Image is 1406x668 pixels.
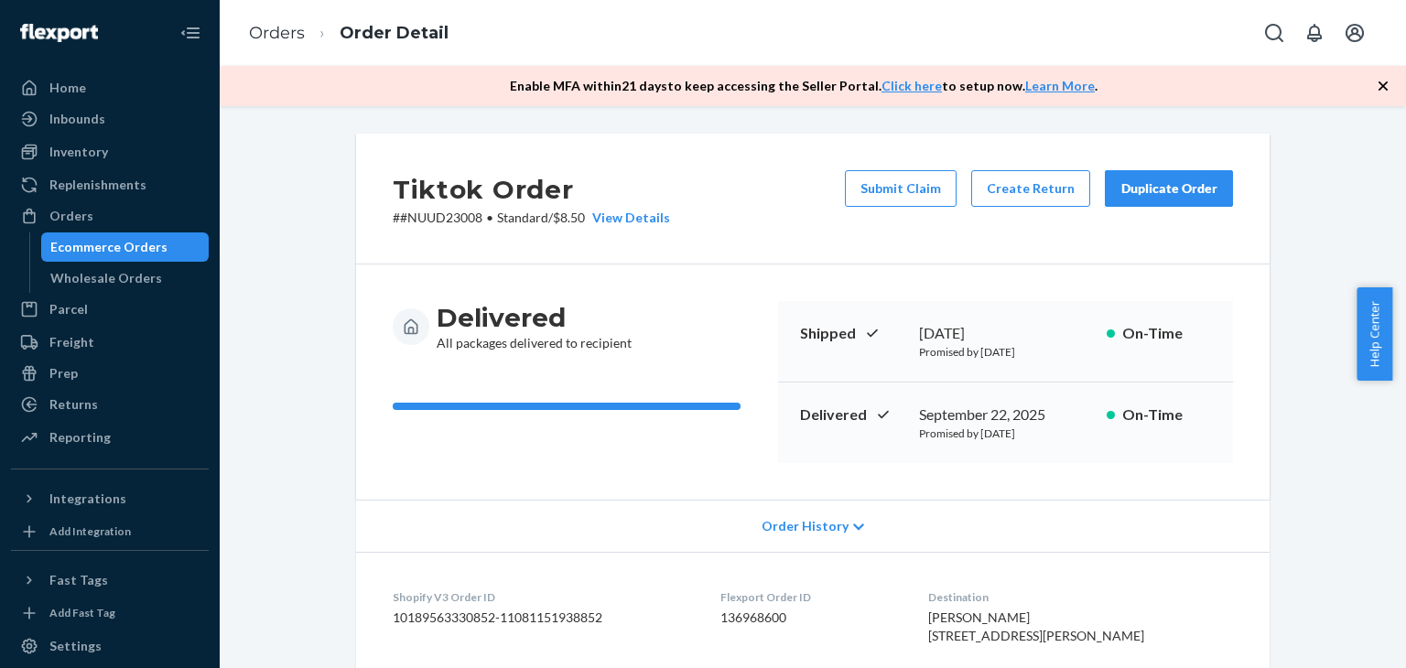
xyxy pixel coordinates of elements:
p: On-Time [1122,323,1211,344]
a: Add Fast Tag [11,602,209,624]
div: Integrations [49,490,126,508]
div: Wholesale Orders [50,269,162,287]
button: Fast Tags [11,566,209,595]
p: On-Time [1122,404,1211,426]
button: Close Navigation [172,15,209,51]
a: Home [11,73,209,102]
button: Help Center [1357,287,1392,381]
a: Orders [249,23,305,43]
p: Enable MFA within 21 days to keep accessing the Seller Portal. to setup now. . [510,77,1098,95]
div: Add Integration [49,523,131,539]
p: Promised by [DATE] [919,426,1092,441]
a: Wholesale Orders [41,264,210,293]
div: Inbounds [49,110,105,128]
div: Add Fast Tag [49,605,115,620]
button: Open notifications [1296,15,1333,51]
button: View Details [585,209,670,227]
div: Home [49,79,86,97]
div: Fast Tags [49,571,108,589]
button: Submit Claim [845,170,957,207]
a: Settings [11,631,209,661]
div: September 22, 2025 [919,404,1092,426]
a: Add Integration [11,521,209,543]
button: Integrations [11,484,209,513]
div: Ecommerce Orders [50,238,168,256]
a: Freight [11,328,209,357]
div: Settings [49,637,102,655]
dt: Destination [928,589,1233,605]
p: Promised by [DATE] [919,344,1092,360]
a: Reporting [11,423,209,452]
div: Reporting [49,428,111,447]
dt: Flexport Order ID [720,589,900,605]
button: Open account menu [1336,15,1373,51]
button: Create Return [971,170,1090,207]
a: Order Detail [340,23,449,43]
div: Freight [49,333,94,351]
dt: Shopify V3 Order ID [393,589,691,605]
iframe: Opens a widget where you can chat to one of our agents [1290,613,1388,659]
a: Prep [11,359,209,388]
p: Shipped [800,323,904,344]
a: Inbounds [11,104,209,134]
div: Parcel [49,300,88,318]
p: Delivered [800,404,904,426]
a: Learn More [1025,78,1095,93]
div: Returns [49,395,98,414]
span: • [486,210,493,225]
div: Duplicate Order [1120,179,1217,198]
h3: Delivered [437,301,632,334]
span: Order History [762,517,849,535]
div: Inventory [49,143,108,161]
a: Orders [11,201,209,231]
a: Inventory [11,137,209,167]
div: Orders [49,207,93,225]
dd: 136968600 [720,609,900,627]
a: Ecommerce Orders [41,232,210,262]
a: Click here [881,78,942,93]
div: Replenishments [49,176,146,194]
img: Flexport logo [20,24,98,42]
a: Returns [11,390,209,419]
div: All packages delivered to recipient [437,301,632,352]
span: Standard [497,210,548,225]
p: # #NUUD23008 / $8.50 [393,209,670,227]
a: Parcel [11,295,209,324]
button: Duplicate Order [1105,170,1233,207]
button: Open Search Box [1256,15,1292,51]
span: [PERSON_NAME] [STREET_ADDRESS][PERSON_NAME] [928,609,1144,643]
h2: Tiktok Order [393,170,670,209]
div: [DATE] [919,323,1092,344]
a: Replenishments [11,170,209,199]
ol: breadcrumbs [234,6,463,60]
div: Prep [49,364,78,382]
dd: 10189563330852-11081151938852 [393,609,691,627]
